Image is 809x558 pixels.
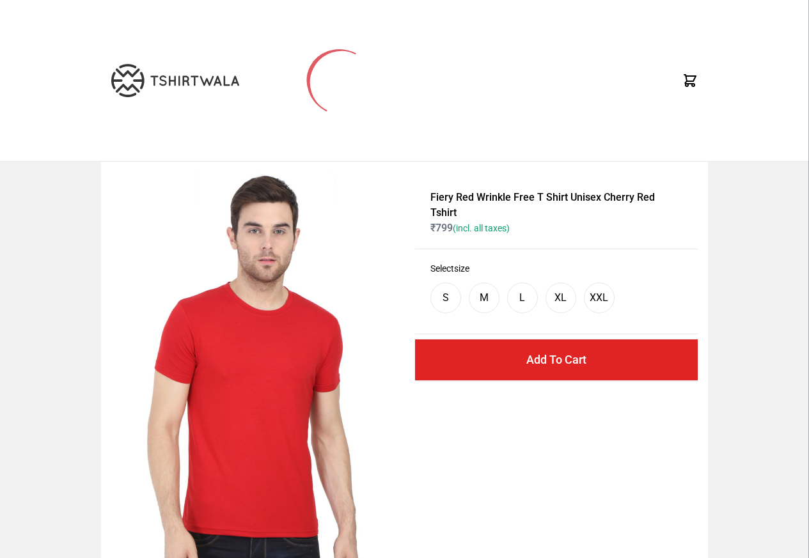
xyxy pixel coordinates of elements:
[519,290,525,306] div: L
[415,339,698,380] button: Add To Cart
[430,190,682,221] h1: Fiery Red Wrinkle Free T Shirt Unisex Cherry Red Tshirt
[554,290,567,306] div: XL
[430,262,682,275] h3: Select size
[111,64,239,97] img: TW-LOGO-400-104.png
[443,290,449,306] div: S
[590,290,608,306] div: XXL
[453,223,510,233] span: (incl. all taxes)
[430,222,510,234] span: ₹ 799
[480,290,489,306] div: M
